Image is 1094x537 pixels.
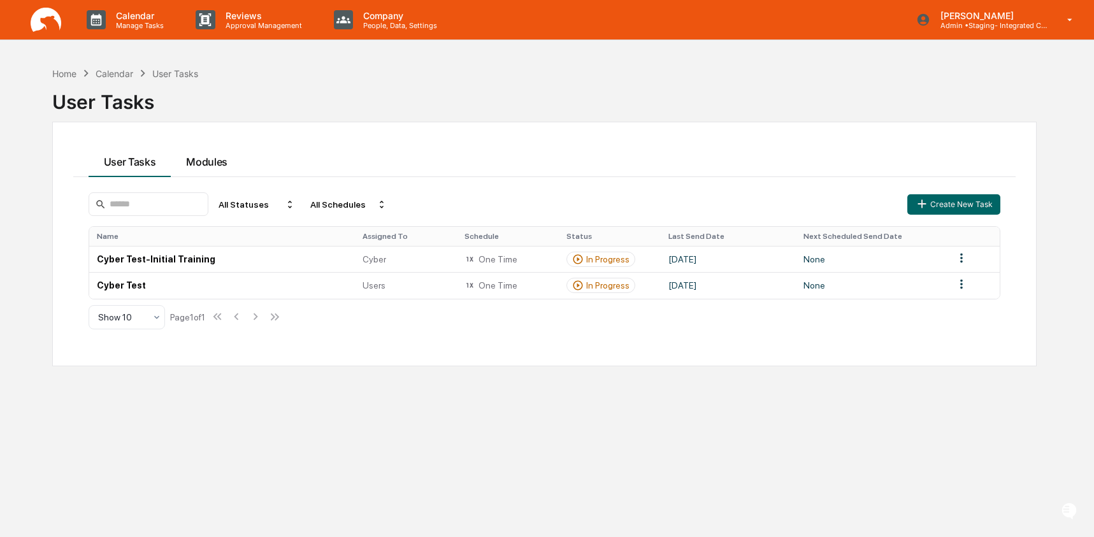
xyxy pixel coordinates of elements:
span: Users [363,280,385,290]
p: Reviews [215,10,308,21]
p: Approval Management [215,21,308,30]
div: Calendar [96,68,133,79]
button: Modules [171,143,243,177]
button: User Tasks [89,143,171,177]
div: User Tasks [52,80,1037,113]
a: Powered byPylon [90,215,154,226]
p: [PERSON_NAME] [930,10,1049,21]
th: Name [89,227,356,246]
div: One Time [464,280,551,291]
div: In Progress [586,254,630,264]
th: Status [559,227,661,246]
td: [DATE] [661,272,796,298]
th: Assigned To [355,227,457,246]
th: Last Send Date [661,227,796,246]
td: [DATE] [661,246,796,272]
div: User Tasks [152,68,198,79]
p: People, Data, Settings [353,21,443,30]
td: None [796,246,947,272]
td: Cyber Test [89,272,356,298]
div: Page 1 of 1 [170,312,205,322]
div: Home [52,68,76,79]
td: None [796,272,947,298]
th: Next Scheduled Send Date [796,227,947,246]
img: logo [31,8,61,32]
td: Cyber Test-Initial Training [89,246,356,272]
span: Cyber [363,254,386,264]
div: All Statuses [213,194,300,215]
iframe: Open customer support [1053,495,1088,529]
div: One Time [464,254,551,265]
th: Schedule [457,227,559,246]
div: All Schedules [305,194,392,215]
p: Admin • Staging- Integrated Compliance Advisors [930,21,1049,30]
p: Manage Tasks [106,21,170,30]
p: Company [353,10,443,21]
p: Calendar [106,10,170,21]
span: Pylon [127,216,154,226]
div: In Progress [586,280,630,290]
button: Create New Task [907,194,1000,215]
